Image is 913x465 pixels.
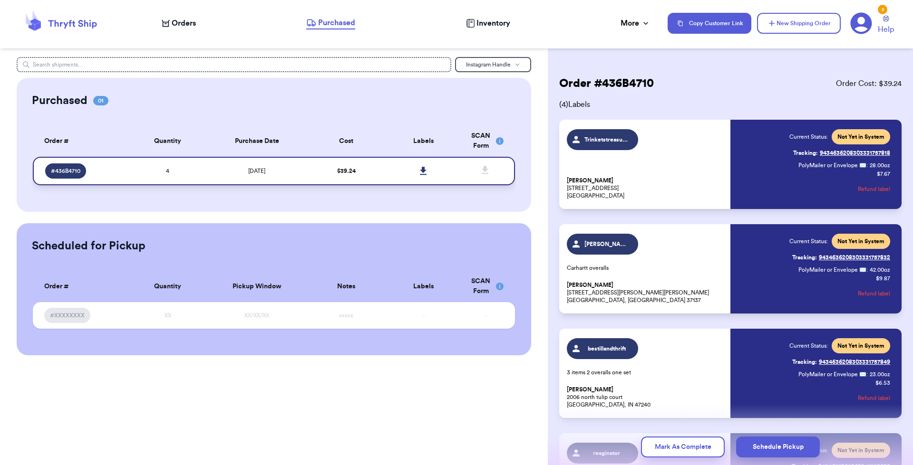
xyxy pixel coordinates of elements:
[166,168,169,174] span: 4
[567,177,725,199] p: [STREET_ADDRESS] [GEOGRAPHIC_DATA]
[50,312,85,319] span: #XXXXXXXX
[32,93,87,108] h2: Purchased
[466,18,510,29] a: Inventory
[789,342,828,350] span: Current Status:
[32,238,146,254] h2: Scheduled for Pickup
[567,386,613,393] span: [PERSON_NAME]
[567,386,725,408] p: 2006 north tulip court [GEOGRAPHIC_DATA], IN 47240
[339,313,353,318] span: xxxxx
[455,57,531,72] button: Instagram Handle
[876,275,890,282] p: $ 9.87
[584,240,630,248] span: [PERSON_NAME]
[866,161,868,169] span: :
[337,168,356,174] span: $ 39.24
[736,437,820,457] button: Schedule Pickup
[870,266,890,274] span: 42.00 oz
[866,266,868,274] span: :
[93,96,108,105] span: 01
[129,125,206,157] th: Quantity
[798,267,866,273] span: PolyMailer or Envelope ✉️
[870,370,890,378] span: 23.00 oz
[567,177,613,184] span: [PERSON_NAME]
[858,388,890,408] button: Refund label
[559,76,654,91] h2: Order # 436B4710
[793,145,890,161] a: Tracking:9434636208303331757818
[318,17,355,28] span: Purchased
[877,170,890,178] p: $ 7.67
[878,24,894,35] span: Help
[248,168,265,174] span: [DATE]
[878,5,887,14] div: 2
[567,281,725,304] p: [STREET_ADDRESS][PERSON_NAME][PERSON_NAME] [GEOGRAPHIC_DATA], [GEOGRAPHIC_DATA] 37137
[858,179,890,199] button: Refund label
[385,125,462,157] th: Labels
[33,125,129,157] th: Order #
[866,370,868,378] span: :
[837,342,884,350] span: Not Yet in System
[837,133,884,141] span: Not Yet in System
[468,276,504,296] div: SCAN Form
[33,271,129,302] th: Order #
[875,379,890,387] p: $ 6.53
[308,125,385,157] th: Cost
[641,437,725,457] button: Mark As Complete
[423,313,425,318] span: -
[244,313,269,318] span: XX/XX/XX
[485,313,487,318] span: -
[621,18,651,29] div: More
[165,313,171,318] span: XX
[789,237,828,245] span: Current Status:
[308,271,385,302] th: Notes
[757,13,841,34] button: New Shipping Order
[567,282,613,289] span: [PERSON_NAME]
[850,12,872,34] a: 2
[584,345,630,352] span: bestillandthrift
[870,161,890,169] span: 28.00 oz
[476,18,510,29] span: Inventory
[567,264,725,272] p: Carhartt overalls
[858,283,890,304] button: Refund label
[792,354,890,370] a: Tracking:9434636208303331757849
[162,18,196,29] a: Orders
[584,136,630,143] span: Trinketstreasuresthrift
[172,18,196,29] span: Orders
[567,369,725,376] p: 3 items 2 overalls one set
[17,57,452,72] input: Search shipments...
[792,358,817,366] span: Tracking:
[878,16,894,35] a: Help
[306,17,355,29] a: Purchased
[798,162,866,168] span: PolyMailer or Envelope ✉️
[559,99,902,110] span: ( 4 ) Labels
[792,250,890,265] a: Tracking:9434636208303331757832
[129,271,206,302] th: Quantity
[798,371,866,377] span: PolyMailer or Envelope ✉️
[206,271,308,302] th: Pickup Window
[792,254,817,261] span: Tracking:
[668,13,751,34] button: Copy Customer Link
[51,167,80,175] span: # 436B4710
[468,131,504,151] div: SCAN Form
[385,271,462,302] th: Labels
[466,62,511,67] span: Instagram Handle
[789,133,828,141] span: Current Status:
[206,125,308,157] th: Purchase Date
[793,149,818,157] span: Tracking:
[837,237,884,245] span: Not Yet in System
[836,78,902,89] span: Order Cost: $ 39.24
